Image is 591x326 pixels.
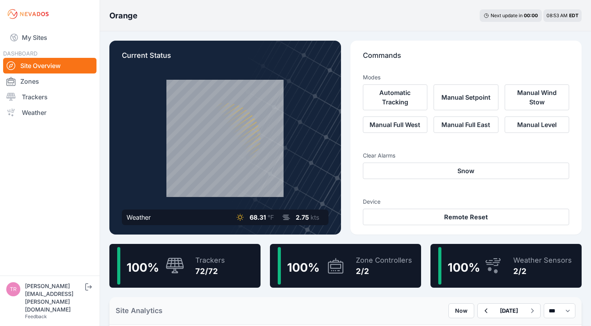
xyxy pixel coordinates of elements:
[448,303,474,318] button: Now
[25,313,47,319] a: Feedback
[513,255,572,266] div: Weather Sensors
[127,213,151,222] div: Weather
[448,260,480,274] span: 100 %
[3,89,96,105] a: Trackers
[109,5,137,26] nav: Breadcrumb
[270,244,421,288] a: 100%Zone Controllers2/2
[25,282,84,313] div: [PERSON_NAME][EMAIL_ADDRESS][PERSON_NAME][DOMAIN_NAME]
[250,213,266,221] span: 68.31
[195,266,225,277] div: 72/72
[356,266,412,277] div: 2/2
[434,116,498,133] button: Manual Full East
[296,213,309,221] span: 2.75
[505,84,570,110] button: Manual Wind Stow
[6,282,20,296] img: tricia.stevens@greenskies.com
[287,260,320,274] span: 100 %
[513,266,572,277] div: 2/2
[109,244,261,288] a: 100%Trackers72/72
[363,152,570,159] h3: Clear Alarms
[363,116,428,133] button: Manual Full West
[127,260,159,274] span: 100 %
[116,305,162,316] h2: Site Analytics
[122,50,329,67] p: Current Status
[6,8,50,20] img: Nevados
[546,13,568,18] span: 08:53 AM
[195,255,225,266] div: Trackers
[434,84,498,110] button: Manual Setpoint
[3,50,37,57] span: DASHBOARD
[491,13,523,18] span: Next update in
[3,58,96,73] a: Site Overview
[268,213,274,221] span: °F
[505,116,570,133] button: Manual Level
[109,10,137,21] h3: Orange
[363,163,570,179] button: Snow
[363,209,570,225] button: Remote Reset
[356,255,412,266] div: Zone Controllers
[363,50,570,67] p: Commands
[363,73,380,81] h3: Modes
[363,198,570,206] h3: Device
[3,105,96,120] a: Weather
[363,84,428,110] button: Automatic Tracking
[524,13,538,19] div: 00 : 00
[311,213,319,221] span: kts
[430,244,582,288] a: 100%Weather Sensors2/2
[3,28,96,47] a: My Sites
[569,13,579,18] span: EDT
[3,73,96,89] a: Zones
[494,304,524,318] button: [DATE]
